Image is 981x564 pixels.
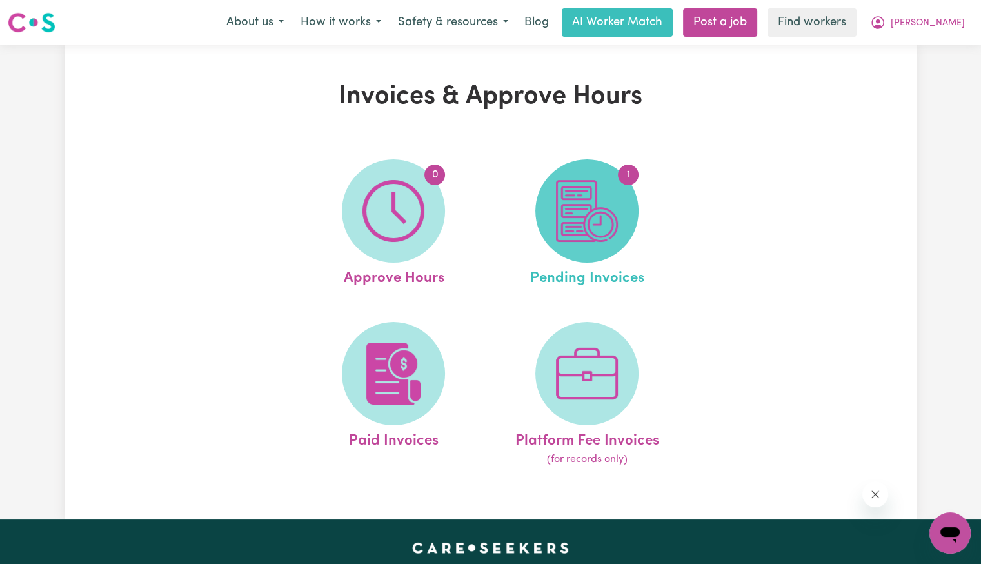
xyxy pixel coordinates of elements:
[8,8,55,37] a: Careseekers logo
[8,9,78,19] span: Need any help?
[562,8,673,37] a: AI Worker Match
[301,159,486,290] a: Approve Hours
[547,452,628,467] span: (for records only)
[494,322,680,468] a: Platform Fee Invoices(for records only)
[215,81,767,112] h1: Invoices & Approve Hours
[343,263,444,290] span: Approve Hours
[517,8,557,37] a: Blog
[891,16,965,30] span: [PERSON_NAME]
[862,9,973,36] button: My Account
[515,425,659,452] span: Platform Fee Invoices
[301,322,486,468] a: Paid Invoices
[683,8,757,37] a: Post a job
[862,481,888,507] iframe: Close message
[218,9,292,36] button: About us
[412,543,569,553] a: Careseekers home page
[768,8,857,37] a: Find workers
[424,165,445,185] span: 0
[618,165,639,185] span: 1
[8,11,55,34] img: Careseekers logo
[494,159,680,290] a: Pending Invoices
[390,9,517,36] button: Safety & resources
[530,263,644,290] span: Pending Invoices
[292,9,390,36] button: How it works
[929,512,971,554] iframe: Button to launch messaging window
[349,425,439,452] span: Paid Invoices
